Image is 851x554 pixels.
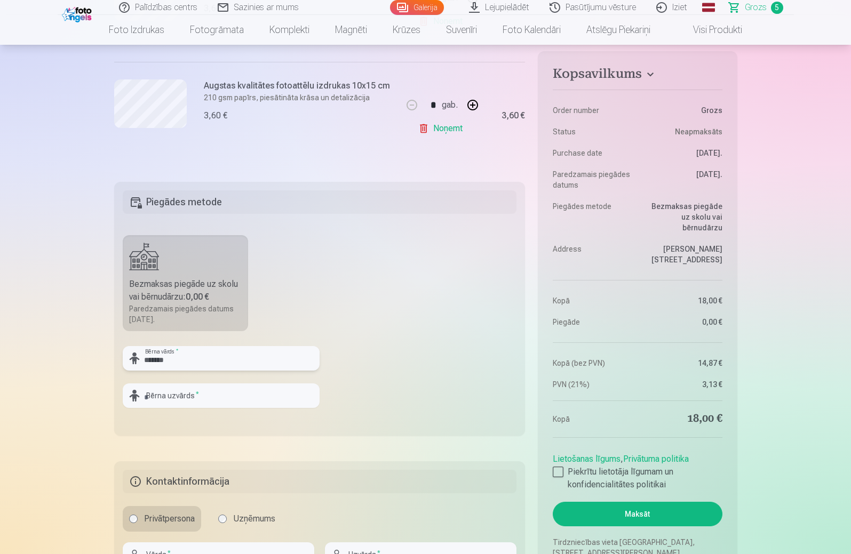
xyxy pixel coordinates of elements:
div: 3,60 € [204,109,227,122]
b: 0,00 € [186,292,209,302]
dd: [DATE]. [643,148,722,158]
a: Lietošanas līgums [553,454,621,464]
a: Privātuma politika [623,454,689,464]
dd: [PERSON_NAME][STREET_ADDRESS] [643,244,722,265]
a: Fotogrāmata [177,15,257,45]
label: Piekrītu lietotāja līgumam un konfidencialitātes politikai [553,465,722,491]
img: /fa1 [62,4,94,22]
span: Grozs [745,1,767,14]
label: Uzņēmums [212,506,282,532]
dd: 0,00 € [643,317,722,327]
div: 3,60 € [502,113,525,119]
dt: Kopā [553,295,632,306]
dd: 18,00 € [643,412,722,427]
dt: Piegāde [553,317,632,327]
dt: Address [553,244,632,265]
dt: Status [553,126,632,137]
input: Privātpersona [129,515,138,523]
div: , [553,448,722,491]
div: gab. [442,92,458,118]
div: Bezmaksas piegāde uz skolu vai bērnudārzu : [129,278,242,303]
dd: 3,13 € [643,379,722,390]
p: 210 gsm papīrs, piesātināta krāsa un detalizācija [204,92,396,103]
a: Foto izdrukas [96,15,177,45]
dt: Order number [553,105,632,116]
span: 5 [771,2,783,14]
dd: 14,87 € [643,358,722,368]
a: Atslēgu piekariņi [574,15,663,45]
a: Noņemt [418,118,467,139]
dd: Bezmaksas piegāde uz skolu vai bērnudārzu [643,201,722,233]
button: Kopsavilkums [553,66,722,85]
dt: PVN (21%) [553,379,632,390]
dt: Purchase date [553,148,632,158]
h6: Augstas kvalitātes fotoattēlu izdrukas 10x15 cm [204,79,396,92]
a: Visi produkti [663,15,755,45]
span: Neapmaksāts [675,126,722,137]
dd: 18,00 € [643,295,722,306]
dd: Grozs [643,105,722,116]
a: Suvenīri [433,15,490,45]
input: Uzņēmums [218,515,227,523]
a: Krūzes [380,15,433,45]
h5: Kontaktinformācija [123,470,517,493]
a: Komplekti [257,15,322,45]
dd: [DATE]. [643,169,722,190]
dt: Paredzamais piegādes datums [553,169,632,190]
h5: Piegādes metode [123,190,517,214]
dt: Kopā (bez PVN) [553,358,632,368]
dt: Kopā [553,412,632,427]
button: Maksāt [553,502,722,526]
a: Foto kalendāri [490,15,574,45]
dt: Piegādes metode [553,201,632,233]
label: Privātpersona [123,506,201,532]
div: Paredzamais piegādes datums [DATE]. [129,303,242,325]
a: Magnēti [322,15,380,45]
